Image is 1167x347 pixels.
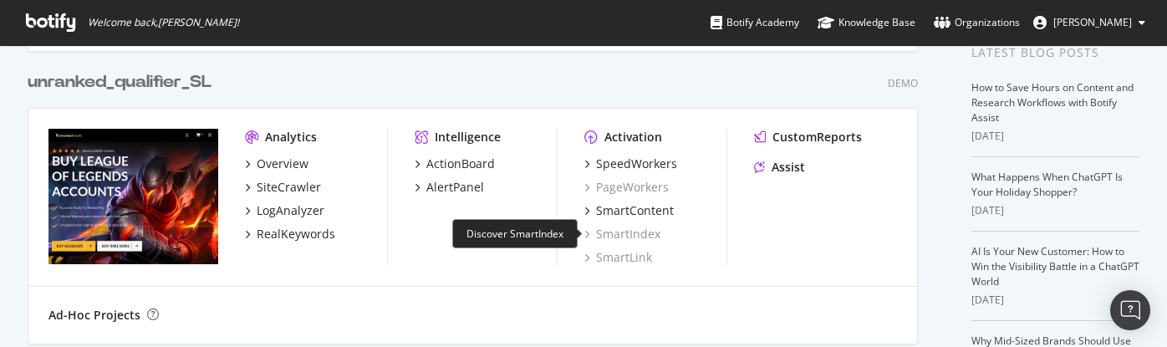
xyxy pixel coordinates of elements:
a: AI Is Your New Customer: How to Win the Visibility Battle in a ChatGPT World [971,244,1139,288]
div: Discover SmartIndex [452,219,578,248]
div: SiteCrawler [257,179,321,196]
div: Latest Blog Posts [971,43,1139,62]
div: Botify Academy [711,14,799,31]
a: SmartContent [584,202,674,219]
div: Ad-Hoc Projects [48,307,140,324]
div: RealKeywords [257,226,335,242]
div: [DATE] [971,203,1139,218]
div: Intelligence [435,129,501,145]
span: Khlifi Mayssa [1053,15,1132,29]
div: Knowledge Base [818,14,915,31]
a: unranked_qualifier_SL [28,70,218,94]
a: SpeedWorkers [584,156,677,172]
a: SmartIndex [584,226,660,242]
a: Overview [245,156,308,172]
div: Organizations [934,14,1020,31]
span: Welcome back, [PERSON_NAME] ! [88,16,239,29]
div: [DATE] [971,293,1139,308]
div: Assist [772,159,805,176]
div: SpeedWorkers [596,156,677,172]
a: What Happens When ChatGPT Is Your Holiday Shopper? [971,170,1123,199]
a: AlertPanel [415,179,484,196]
div: Demo [888,76,918,90]
a: SmartLink [584,249,652,266]
div: unranked_qualifier_SL [28,70,211,94]
a: PageWorkers [584,179,669,196]
div: Analytics [265,129,317,145]
a: CustomReports [754,129,862,145]
div: [DATE] [971,129,1139,144]
a: RealKeywords [245,226,335,242]
a: LogAnalyzer [245,202,324,219]
div: ActionBoard [426,156,495,172]
img: unranked_qualifier_SL [48,129,218,264]
div: LogAnalyzer [257,202,324,219]
a: How to Save Hours on Content and Research Workflows with Botify Assist [971,80,1134,125]
div: AlertPanel [426,179,484,196]
button: [PERSON_NAME] [1020,9,1159,36]
div: SmartContent [596,202,674,219]
a: SiteCrawler [245,179,321,196]
a: ActionBoard [415,156,495,172]
a: Assist [754,159,805,176]
div: Activation [604,129,662,145]
div: CustomReports [772,129,862,145]
div: Overview [257,156,308,172]
div: Open Intercom Messenger [1110,290,1150,330]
